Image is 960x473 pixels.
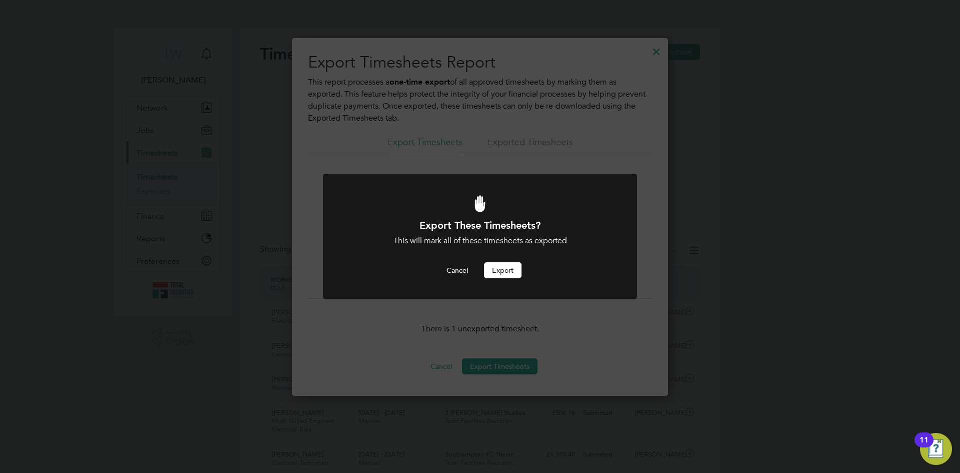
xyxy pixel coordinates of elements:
div: 11 [919,440,928,453]
button: Export [484,262,521,278]
button: Cancel [438,262,476,278]
button: Open Resource Center, 11 new notifications [920,433,952,465]
h1: Export These Timesheets? [350,219,610,232]
div: This will mark all of these timesheets as exported [350,236,610,246]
